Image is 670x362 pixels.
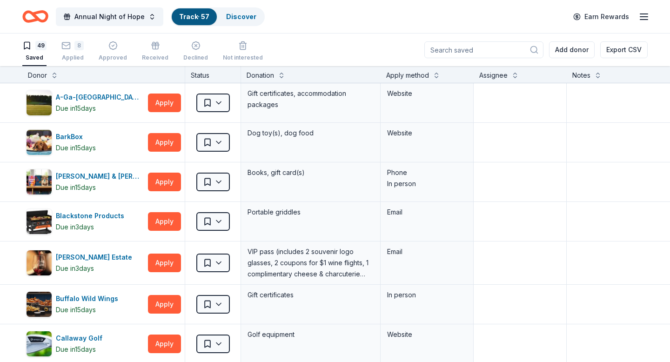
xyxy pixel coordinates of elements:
[56,210,128,221] div: Blackstone Products
[56,7,163,26] button: Annual Night of Hope
[185,66,241,83] div: Status
[148,335,181,353] button: Apply
[247,127,375,140] div: Dog toy(s), dog food
[183,37,208,66] button: Declined
[424,41,543,58] input: Search saved
[27,209,52,234] img: Image for Blackstone Products
[56,103,96,114] div: Due in 15 days
[142,37,168,66] button: Received
[27,292,52,317] img: Image for Buffalo Wild Wings
[572,70,590,81] div: Notes
[99,37,127,66] button: Approved
[22,37,47,66] button: 49Saved
[56,263,94,274] div: Due in 3 days
[27,169,52,194] img: Image for Barnes & Noble
[223,37,263,66] button: Not interested
[148,212,181,231] button: Apply
[171,7,265,26] button: Track· 57Discover
[56,333,106,344] div: Callaway Golf
[387,289,467,301] div: In person
[247,70,274,81] div: Donation
[28,70,47,81] div: Donor
[148,295,181,314] button: Apply
[26,250,144,276] button: Image for Brys Estate[PERSON_NAME] EstateDue in3days
[56,131,96,142] div: BarkBox
[387,246,467,257] div: Email
[61,37,84,66] button: 8Applied
[479,70,508,81] div: Assignee
[387,178,467,189] div: In person
[26,90,144,116] button: Image for A-Ga-Ming Golf ResortA-Ga-[GEOGRAPHIC_DATA]Due in15days
[387,88,467,99] div: Website
[247,245,375,281] div: VIP pass (includes 2 souvenir logo glasses, 2 coupons for $1 wine flights, 1 complimentary cheese...
[56,142,96,154] div: Due in 15 days
[56,171,144,182] div: [PERSON_NAME] & [PERSON_NAME]
[387,207,467,218] div: Email
[568,8,635,25] a: Earn Rewards
[183,54,208,61] div: Declined
[26,169,144,195] button: Image for Barnes & Noble[PERSON_NAME] & [PERSON_NAME]Due in15days
[56,344,96,355] div: Due in 15 days
[247,288,375,302] div: Gift certificates
[148,173,181,191] button: Apply
[386,70,429,81] div: Apply method
[148,133,181,152] button: Apply
[56,252,136,263] div: [PERSON_NAME] Estate
[179,13,209,20] a: Track· 57
[387,167,467,178] div: Phone
[148,94,181,112] button: Apply
[247,206,375,219] div: Portable griddles
[387,329,467,340] div: Website
[142,54,168,61] div: Received
[549,41,595,58] button: Add donor
[56,92,144,103] div: A-Ga-[GEOGRAPHIC_DATA]
[56,293,122,304] div: Buffalo Wild Wings
[22,54,47,61] div: Saved
[35,41,47,50] div: 49
[56,221,94,233] div: Due in 3 days
[27,331,52,356] img: Image for Callaway Golf
[387,127,467,139] div: Website
[600,41,648,58] button: Export CSV
[61,54,84,61] div: Applied
[56,182,96,193] div: Due in 15 days
[27,130,52,155] img: Image for BarkBox
[247,87,375,111] div: Gift certificates, accommodation packages
[226,13,256,20] a: Discover
[247,328,375,341] div: Golf equipment
[247,166,375,179] div: Books, gift card(s)
[26,291,144,317] button: Image for Buffalo Wild WingsBuffalo Wild WingsDue in15days
[26,129,144,155] button: Image for BarkBoxBarkBoxDue in15days
[74,11,145,22] span: Annual Night of Hope
[74,41,84,50] div: 8
[26,208,144,235] button: Image for Blackstone ProductsBlackstone ProductsDue in3days
[148,254,181,272] button: Apply
[27,90,52,115] img: Image for A-Ga-Ming Golf Resort
[223,54,263,61] div: Not interested
[22,6,48,27] a: Home
[99,54,127,61] div: Approved
[27,250,52,275] img: Image for Brys Estate
[26,331,144,357] button: Image for Callaway GolfCallaway GolfDue in15days
[56,304,96,315] div: Due in 15 days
